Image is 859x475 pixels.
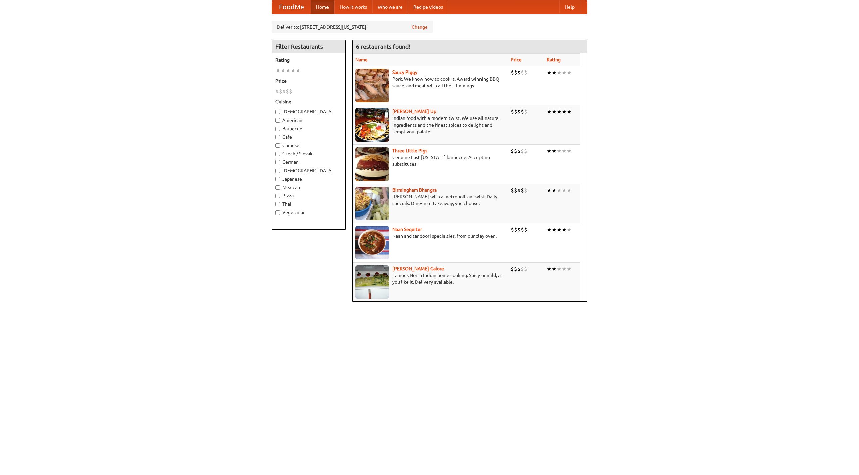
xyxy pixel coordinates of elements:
[334,0,372,14] a: How it works
[514,108,517,115] li: $
[355,69,389,102] img: saucy.jpg
[514,226,517,233] li: $
[275,142,342,149] label: Chinese
[355,57,368,62] a: Name
[521,187,524,194] li: $
[552,108,557,115] li: ★
[524,187,527,194] li: $
[392,109,436,114] a: [PERSON_NAME] Up
[511,57,522,62] a: Price
[511,187,514,194] li: $
[372,0,408,14] a: Who we are
[562,187,567,194] li: ★
[557,69,562,76] li: ★
[275,108,342,115] label: [DEMOGRAPHIC_DATA]
[517,226,521,233] li: $
[557,187,562,194] li: ★
[275,209,342,216] label: Vegetarian
[547,147,552,155] li: ★
[275,57,342,63] h5: Rating
[275,160,280,164] input: German
[275,202,280,206] input: Thai
[552,265,557,273] li: ★
[296,67,301,74] li: ★
[517,69,521,76] li: $
[355,226,389,259] img: naansequitur.jpg
[286,67,291,74] li: ★
[517,147,521,155] li: $
[275,194,280,198] input: Pizza
[557,226,562,233] li: ★
[392,187,437,193] b: Birmingham Bhangra
[567,108,572,115] li: ★
[511,69,514,76] li: $
[521,69,524,76] li: $
[275,117,342,124] label: American
[275,98,342,105] h5: Cuisine
[355,265,389,299] img: currygalore.jpg
[275,125,342,132] label: Barbecue
[547,265,552,273] li: ★
[552,226,557,233] li: ★
[275,152,280,156] input: Czech / Slovak
[517,187,521,194] li: $
[559,0,580,14] a: Help
[275,159,342,165] label: German
[286,88,289,95] li: $
[514,265,517,273] li: $
[275,167,342,174] label: [DEMOGRAPHIC_DATA]
[355,154,505,168] p: Genuine East [US_STATE] barbecue. Accept no substitutes!
[511,265,514,273] li: $
[355,147,389,181] img: littlepigs.jpg
[356,43,410,50] ng-pluralize: 6 restaurants found!
[392,266,444,271] a: [PERSON_NAME] Galore
[524,226,527,233] li: $
[355,193,505,207] p: [PERSON_NAME] with a metropolitan twist. Daily specials. Dine-in or takeaway, you choose.
[275,185,280,190] input: Mexican
[521,226,524,233] li: $
[355,115,505,135] p: Indian food with a modern twist. We use all-natural ingredients and the finest spices to delight ...
[511,108,514,115] li: $
[392,69,417,75] a: Saucy Piggy
[567,265,572,273] li: ★
[557,147,562,155] li: ★
[517,265,521,273] li: $
[514,147,517,155] li: $
[412,23,428,30] a: Change
[514,69,517,76] li: $
[281,67,286,74] li: ★
[392,148,427,153] a: Three Little Pigs
[562,69,567,76] li: ★
[408,0,448,14] a: Recipe videos
[275,169,280,173] input: [DEMOGRAPHIC_DATA]
[514,187,517,194] li: $
[289,88,292,95] li: $
[272,0,311,14] a: FoodMe
[392,227,422,232] a: Naan Sequitur
[547,57,561,62] a: Rating
[275,176,342,182] label: Japanese
[272,21,433,33] div: Deliver to: [STREET_ADDRESS][US_STATE]
[355,76,505,89] p: Pork. We know how to cook it. Award-winning BBQ sauce, and meat with all the trimmings.
[547,187,552,194] li: ★
[552,147,557,155] li: ★
[275,134,342,140] label: Cafe
[511,226,514,233] li: $
[355,233,505,239] p: Naan and tandoori specialties, from our clay oven.
[275,78,342,84] h5: Price
[282,88,286,95] li: $
[524,69,527,76] li: $
[521,147,524,155] li: $
[275,184,342,191] label: Mexican
[355,272,505,285] p: Famous North Indian home cooking. Spicy or mild, as you like it. Delivery available.
[275,127,280,131] input: Barbecue
[275,118,280,123] input: American
[275,192,342,199] label: Pizza
[562,147,567,155] li: ★
[567,147,572,155] li: ★
[562,108,567,115] li: ★
[275,150,342,157] label: Czech / Slovak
